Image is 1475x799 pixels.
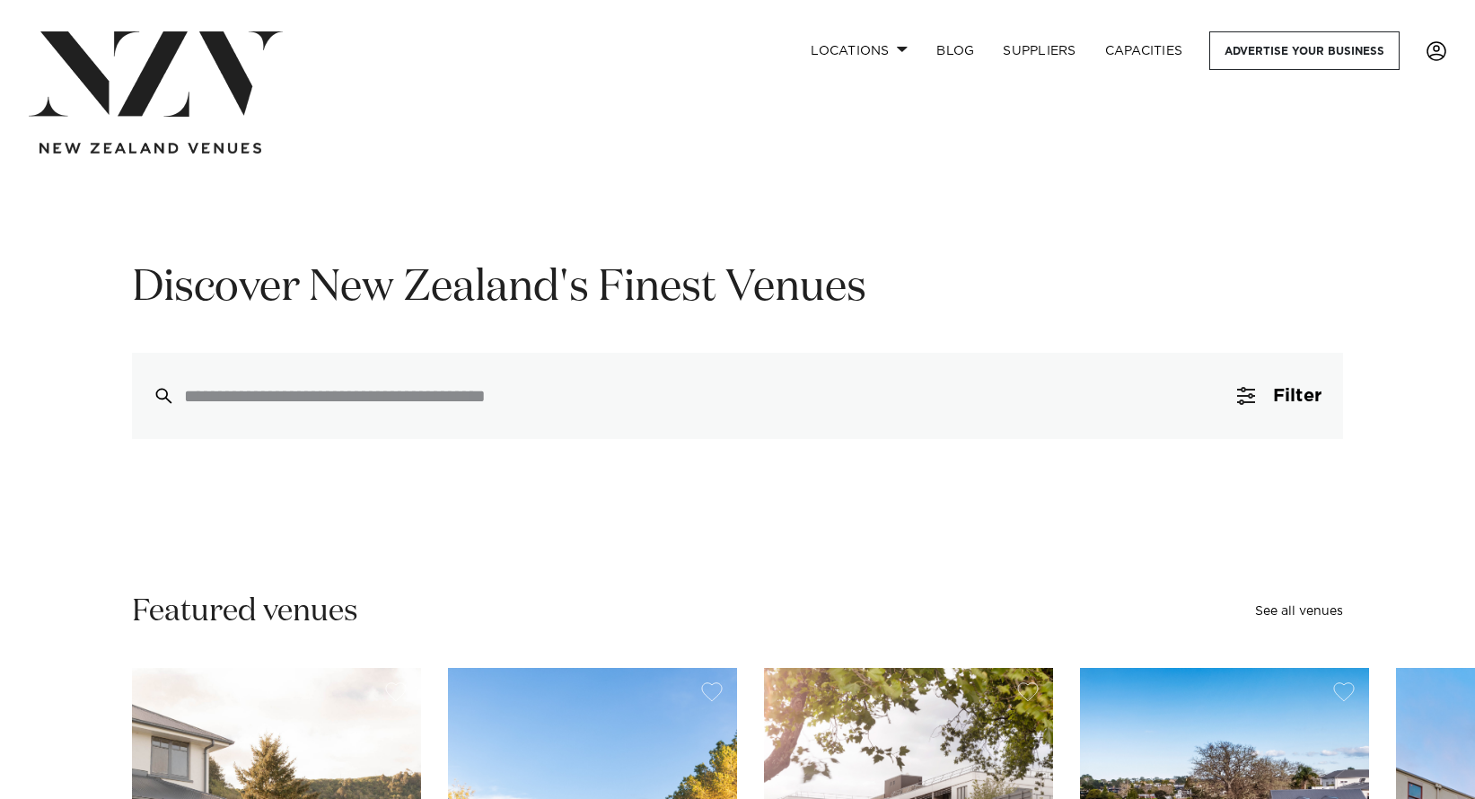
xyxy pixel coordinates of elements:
[988,31,1090,70] a: SUPPLIERS
[132,592,358,632] h2: Featured venues
[29,31,283,117] img: nzv-logo.png
[1209,31,1400,70] a: Advertise your business
[1216,353,1343,439] button: Filter
[40,143,261,154] img: new-zealand-venues-text.png
[1273,387,1321,405] span: Filter
[922,31,988,70] a: BLOG
[1255,605,1343,618] a: See all venues
[132,260,1343,317] h1: Discover New Zealand's Finest Venues
[1091,31,1198,70] a: Capacities
[796,31,922,70] a: Locations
